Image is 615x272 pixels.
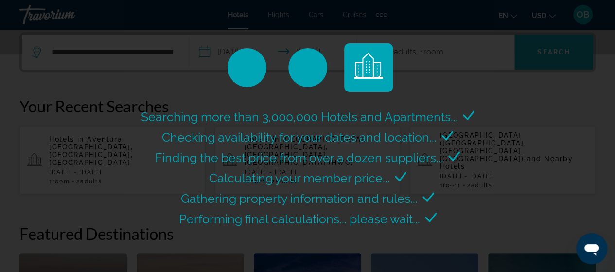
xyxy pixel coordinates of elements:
span: Gathering property information and rules... [181,191,418,206]
iframe: Button to launch messaging window [576,233,607,264]
span: Finding the best price from over a dozen suppliers... [155,150,443,165]
span: Performing final calculations... please wait... [179,212,420,226]
span: Calculating your member price... [209,171,390,185]
span: Checking availability for your dates and location... [162,130,437,145]
span: Searching more than 3,000,000 Hotels and Apartments... [141,109,458,124]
